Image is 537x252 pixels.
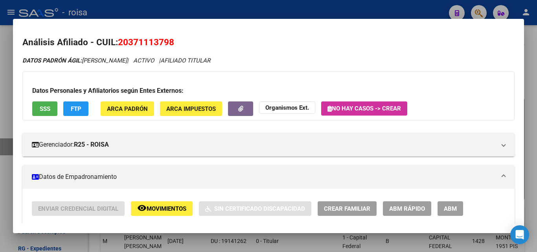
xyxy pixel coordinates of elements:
strong: Organismos Ext. [265,104,309,111]
span: FTP [71,105,81,112]
strong: DATOS PADRÓN ÁGIL: [22,57,82,64]
button: Movimientos [131,201,193,216]
button: ABM Rápido [383,201,431,216]
span: ARCA Impuestos [166,105,216,112]
i: | ACTIVO | [22,57,210,64]
span: 20371113798 [118,37,174,47]
mat-panel-title: Gerenciador: [32,140,496,149]
span: SSS [40,105,50,112]
mat-panel-title: Datos de Empadronamiento [32,172,496,182]
h3: Datos Personales y Afiliatorios según Entes Externos: [32,86,505,96]
button: Sin Certificado Discapacidad [199,201,311,216]
span: AFILIADO TITULAR [160,57,210,64]
span: Movimientos [147,205,186,212]
span: Sin Certificado Discapacidad [214,205,305,212]
mat-icon: remove_red_eye [137,203,147,213]
span: ABM [444,205,457,212]
button: ARCA Impuestos [160,101,222,116]
button: Crear Familiar [318,201,377,216]
div: Open Intercom Messenger [510,225,529,244]
span: No hay casos -> Crear [327,105,401,112]
button: Organismos Ext. [259,101,315,114]
span: Crear Familiar [324,205,370,212]
button: No hay casos -> Crear [321,101,407,116]
button: FTP [63,101,88,116]
button: SSS [32,101,57,116]
mat-expansion-panel-header: Gerenciador:R25 - ROISA [22,133,515,156]
span: ARCA Padrón [107,105,148,112]
span: Enviar Credencial Digital [38,205,118,212]
mat-expansion-panel-header: Datos de Empadronamiento [22,165,515,189]
h2: Análisis Afiliado - CUIL: [22,36,515,49]
button: ABM [438,201,463,216]
span: ABM Rápido [389,205,425,212]
button: ARCA Padrón [101,101,154,116]
strong: R25 - ROISA [74,140,109,149]
button: Enviar Credencial Digital [32,201,125,216]
span: [PERSON_NAME] [22,57,127,64]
